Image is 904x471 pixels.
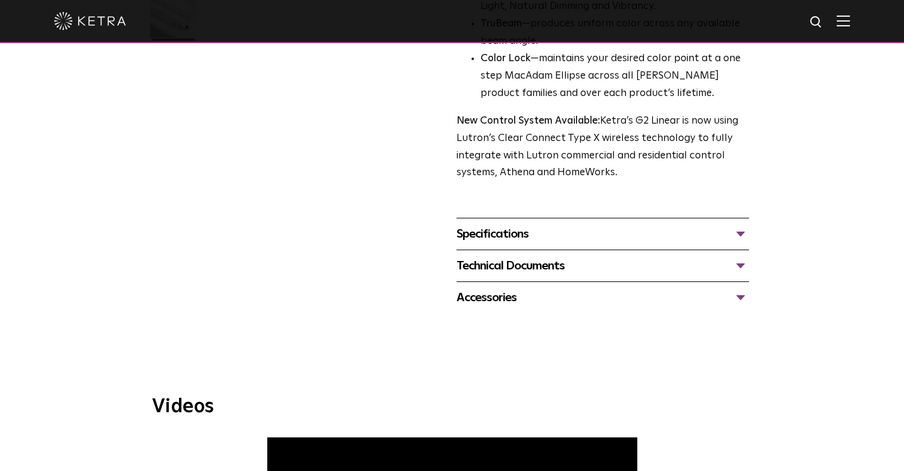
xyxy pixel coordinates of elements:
div: Specifications [457,224,749,244]
img: search icon [809,15,824,30]
div: Accessories [457,288,749,307]
img: Hamburger%20Nav.svg [837,15,850,26]
img: ketra-logo-2019-white [54,12,126,30]
strong: New Control System Available: [457,116,600,126]
h3: Videos [152,397,753,416]
strong: Color Lock [481,53,530,64]
li: —maintains your desired color point at a one step MacAdam Ellipse across all [PERSON_NAME] produc... [481,50,749,103]
p: Ketra’s G2 Linear is now using Lutron’s Clear Connect Type X wireless technology to fully integra... [457,113,749,182]
div: Technical Documents [457,256,749,275]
